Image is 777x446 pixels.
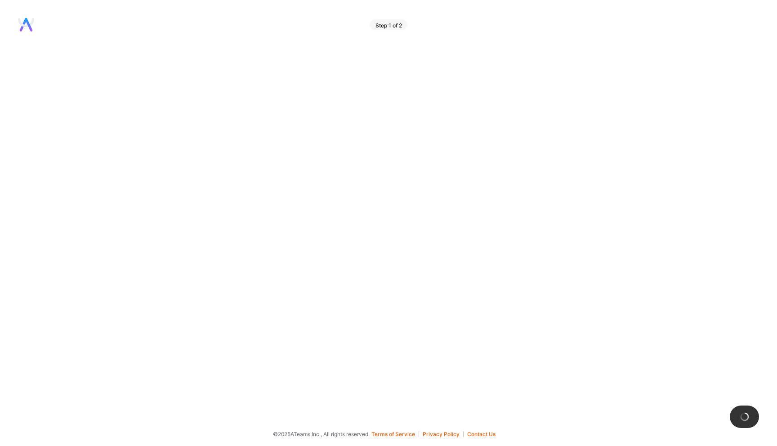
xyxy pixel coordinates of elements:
div: Step 1 of 2 [370,19,407,30]
button: Terms of Service [371,431,419,437]
button: Privacy Policy [423,431,464,437]
button: Contact Us [467,431,496,437]
img: loading [740,412,749,421]
span: © 2025 ATeams Inc., All rights reserved. [273,429,370,439]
